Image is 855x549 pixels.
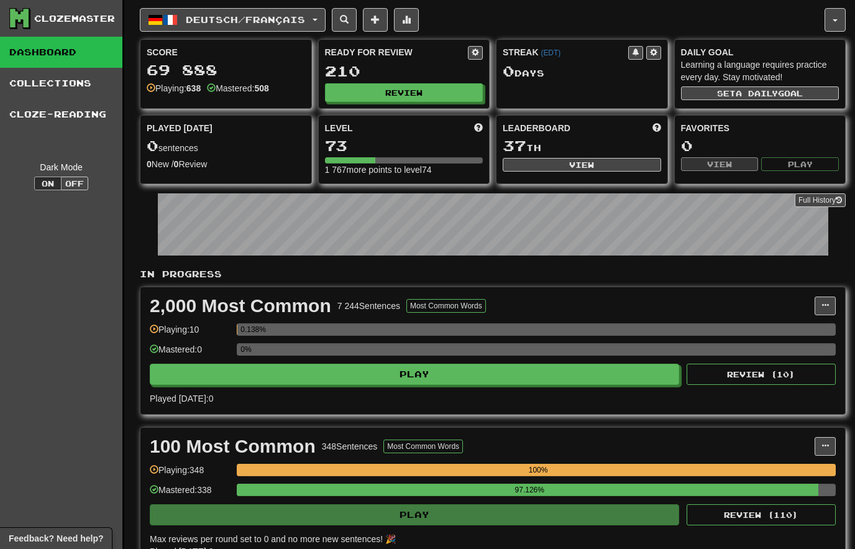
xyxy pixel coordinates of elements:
[406,299,486,313] button: Most Common Words
[503,62,514,80] span: 0
[147,159,152,169] strong: 0
[325,63,483,79] div: 210
[681,58,839,83] div: Learning a language requires practice every day. Stay motivated!
[147,137,158,154] span: 0
[186,14,305,25] span: Deutsch / Français
[150,394,213,404] span: Played [DATE]: 0
[322,440,378,453] div: 348 Sentences
[687,504,836,525] button: Review (110)
[681,138,839,154] div: 0
[474,122,483,134] span: Score more points to level up
[150,437,316,456] div: 100 Most Common
[240,484,818,496] div: 97.126%
[150,364,679,385] button: Play
[240,464,836,476] div: 100%
[394,8,419,32] button: More stats
[150,343,231,364] div: Mastered: 0
[503,46,628,58] div: Streak
[761,157,839,171] button: Play
[503,63,661,80] div: Day s
[150,504,679,525] button: Play
[150,323,231,344] div: Playing: 10
[147,138,305,154] div: sentences
[150,464,231,484] div: Playing: 348
[736,89,778,98] span: a daily
[150,533,828,545] div: Max reviews per round set to 0 and no more new sentences! 🎉
[207,82,269,95] div: Mastered:
[34,12,115,25] div: Clozemaster
[681,46,839,58] div: Daily Goal
[363,8,388,32] button: Add sentence to collection
[150,484,231,504] div: Mastered: 338
[186,83,201,93] strong: 638
[140,8,326,32] button: Deutsch/Français
[332,8,357,32] button: Search sentences
[147,46,305,58] div: Score
[681,157,759,171] button: View
[9,161,113,173] div: Dark Mode
[325,164,483,176] div: 1 767 more points to level 74
[150,297,331,315] div: 2,000 Most Common
[325,138,483,154] div: 73
[383,440,463,453] button: Most Common Words
[503,137,526,154] span: 37
[503,158,661,172] button: View
[337,300,400,312] div: 7 244 Sentences
[541,48,560,57] a: (EDT)
[254,83,268,93] strong: 508
[140,268,846,280] p: In Progress
[174,159,179,169] strong: 0
[795,193,846,207] a: Full History
[147,62,305,78] div: 69 888
[34,177,62,190] button: On
[681,86,839,100] button: Seta dailygoal
[147,82,201,95] div: Playing:
[687,364,836,385] button: Review (10)
[325,46,469,58] div: Ready for Review
[681,122,839,134] div: Favorites
[147,158,305,170] div: New / Review
[503,122,570,134] span: Leaderboard
[325,122,353,134] span: Level
[325,83,483,102] button: Review
[503,138,661,154] div: th
[61,177,88,190] button: Off
[652,122,661,134] span: This week in points, UTC
[9,532,103,545] span: Open feedback widget
[147,122,213,134] span: Played [DATE]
